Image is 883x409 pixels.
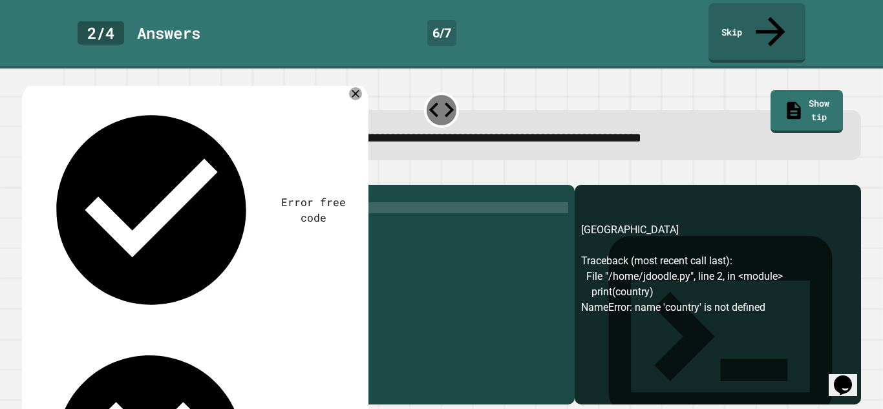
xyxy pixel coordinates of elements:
[708,3,805,63] a: Skip
[78,21,124,45] div: 2 / 4
[829,357,870,396] iframe: chat widget
[137,21,200,45] div: Answer s
[581,222,855,404] div: [GEOGRAPHIC_DATA] Traceback (most recent call last): File "/home/jdoodle.py", line 2, in <module>...
[278,194,349,226] div: Error free code
[427,20,456,46] div: 6 / 7
[771,90,843,133] a: Show tip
